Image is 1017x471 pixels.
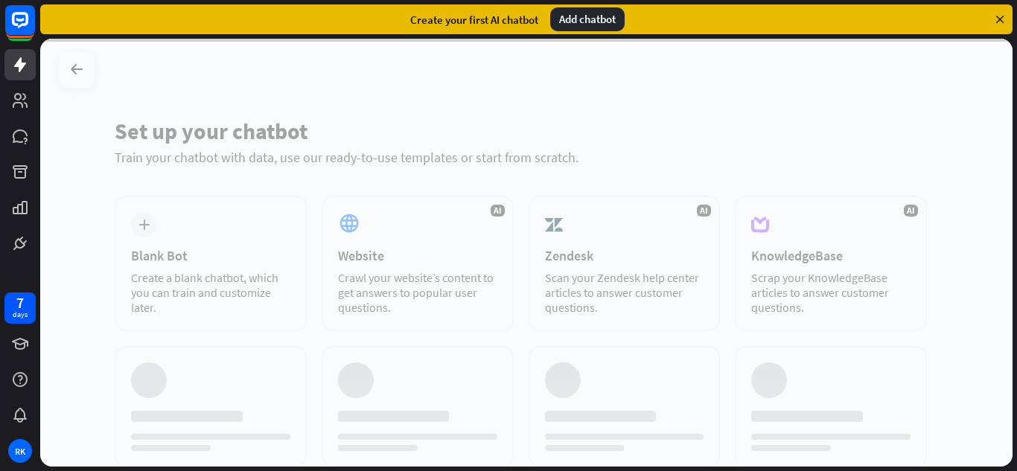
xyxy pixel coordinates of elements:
[16,296,24,310] div: 7
[550,7,625,31] div: Add chatbot
[410,13,538,27] div: Create your first AI chatbot
[8,439,32,463] div: RK
[13,310,28,320] div: days
[4,292,36,324] a: 7 days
